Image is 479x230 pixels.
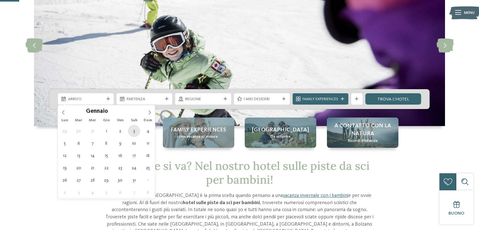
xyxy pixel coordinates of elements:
span: Gennaio 25, 2026 [142,162,154,174]
span: Febbraio 6, 2026 [114,186,126,198]
span: Gennaio 5, 2026 [59,137,71,149]
span: Gennaio 22, 2026 [100,162,112,174]
span: Febbraio 1, 2026 [142,174,154,186]
span: Gennaio 19, 2026 [59,162,71,174]
span: Da scoprire [271,134,291,140]
span: Family experiences [171,126,226,134]
span: Dom [141,118,155,123]
span: Gennaio 9, 2026 [114,137,126,149]
span: Gennaio 15, 2026 [100,149,112,162]
span: Buono [448,211,464,216]
span: Gennaio 13, 2026 [72,149,85,162]
span: Family Experiences [302,96,338,102]
a: vacanza invernale con i bambini [282,193,348,198]
span: Gennaio 1, 2026 [100,125,112,137]
span: Gennaio 31, 2026 [128,174,140,186]
strong: hotel sulle piste da sci per bambini [183,200,260,205]
span: Gennaio 27, 2026 [72,174,85,186]
span: Gennaio 18, 2026 [142,149,154,162]
span: Gennaio 10, 2026 [128,137,140,149]
span: Gennaio 7, 2026 [86,137,99,149]
span: Febbraio 7, 2026 [128,186,140,198]
span: Dicembre 30, 2025 [72,125,85,137]
span: Una vacanza su misura [179,134,218,140]
span: Gennaio 23, 2026 [114,162,126,174]
span: Gennaio 2, 2026 [114,125,126,137]
span: Mar [72,118,86,123]
span: Ricordi d’infanzia [348,138,377,144]
a: Hotel sulle piste da sci per bambini: divertimento senza confini A contatto con la natura Ricordi... [327,118,398,148]
span: Dicembre 31, 2025 [86,125,99,137]
span: Dicembre 29, 2025 [59,125,71,137]
span: Gennaio 30, 2026 [114,174,126,186]
span: Gennaio 12, 2026 [59,149,71,162]
span: Gennaio [86,109,108,115]
span: Gennaio 20, 2026 [72,162,85,174]
span: Dov’è che si va? Nel nostro hotel sulle piste da sci per bambini! [109,158,369,187]
span: Gennaio 21, 2026 [86,162,99,174]
a: Buono [439,190,473,224]
span: Gennaio 8, 2026 [100,137,112,149]
span: Sab [127,118,141,123]
a: Hotel sulle piste da sci per bambini: divertimento senza confini [GEOGRAPHIC_DATA] Da scoprire [245,118,316,148]
span: Arrivo [68,96,104,102]
span: Febbraio 5, 2026 [100,186,112,198]
span: Gennaio 29, 2026 [100,174,112,186]
span: Febbraio 3, 2026 [72,186,85,198]
span: Gennaio 6, 2026 [72,137,85,149]
span: Gennaio 4, 2026 [142,125,154,137]
span: A contatto con la natura [333,122,393,138]
span: Ven [113,118,127,123]
span: Gennaio 24, 2026 [128,162,140,174]
span: I miei desideri [244,96,280,102]
span: Gennaio 17, 2026 [128,149,140,162]
span: Regione [185,96,221,102]
span: Gio [100,118,113,123]
span: Gennaio 26, 2026 [59,174,71,186]
span: Gennaio 16, 2026 [114,149,126,162]
span: Gennaio 14, 2026 [86,149,99,162]
span: Febbraio 2, 2026 [59,186,71,198]
span: Gennaio 3, 2026 [128,125,140,137]
span: Gennaio 28, 2026 [86,174,99,186]
a: trova l’hotel [365,93,421,105]
span: Febbraio 8, 2026 [142,186,154,198]
span: Gennaio 11, 2026 [142,137,154,149]
span: Lun [58,118,72,123]
span: Partenza [127,96,163,102]
a: Hotel sulle piste da sci per bambini: divertimento senza confini Family experiences Una vacanza s... [163,118,234,148]
span: Mer [86,118,100,123]
input: Year [108,108,129,114]
span: [GEOGRAPHIC_DATA] [252,126,309,134]
span: Febbraio 4, 2026 [86,186,99,198]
